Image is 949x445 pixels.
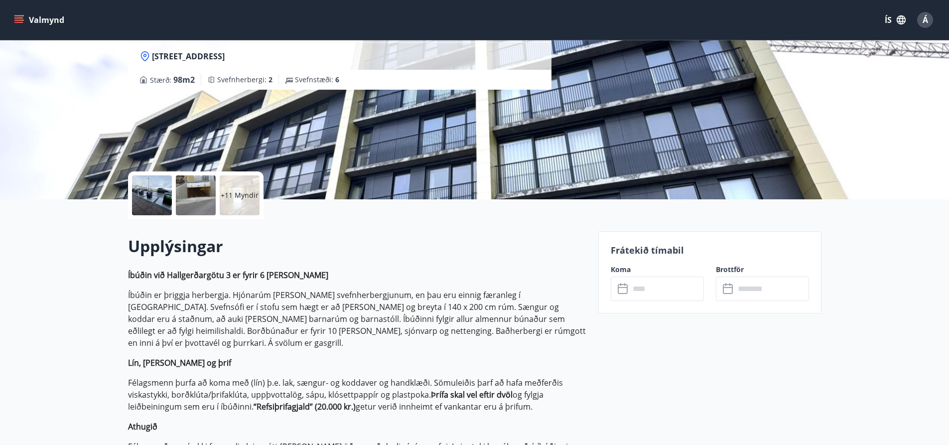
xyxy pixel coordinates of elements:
p: Frátekið tímabil [611,244,809,257]
span: Á [923,14,928,25]
label: Koma [611,265,704,275]
strong: Íbúðin við Hallgerðargötu 3 er fyrir 6 [PERSON_NAME] [128,270,328,281]
strong: Þrífa skal vel eftir dvöl [431,389,513,400]
strong: Lín, [PERSON_NAME] og þrif [128,357,231,368]
span: 6 [335,75,339,84]
p: Félagsmenn þurfa að koma með (lín) þ.e. lak, sængur- og koddaver og handklæði. Sömuleiðis þarf að... [128,377,586,413]
strong: Athugið [128,421,157,432]
span: [STREET_ADDRESS] [152,51,225,62]
span: 98 m2 [173,74,195,85]
span: Svefnherbergi : [217,75,272,85]
strong: “Refsiþrifagjald” (20.000 kr.) [254,401,356,412]
p: Íbúðin er þriggja herbergja. Hjónarúm [PERSON_NAME] svefnherbergjunum, en þau eru einnig færanleg... [128,289,586,349]
button: menu [12,11,68,29]
h2: Upplýsingar [128,235,586,257]
label: Brottför [716,265,809,275]
span: Svefnstæði : [295,75,339,85]
span: Stærð : [150,74,195,86]
p: +11 Myndir [221,190,259,200]
button: ÍS [879,11,911,29]
span: 2 [269,75,272,84]
button: Á [913,8,937,32]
